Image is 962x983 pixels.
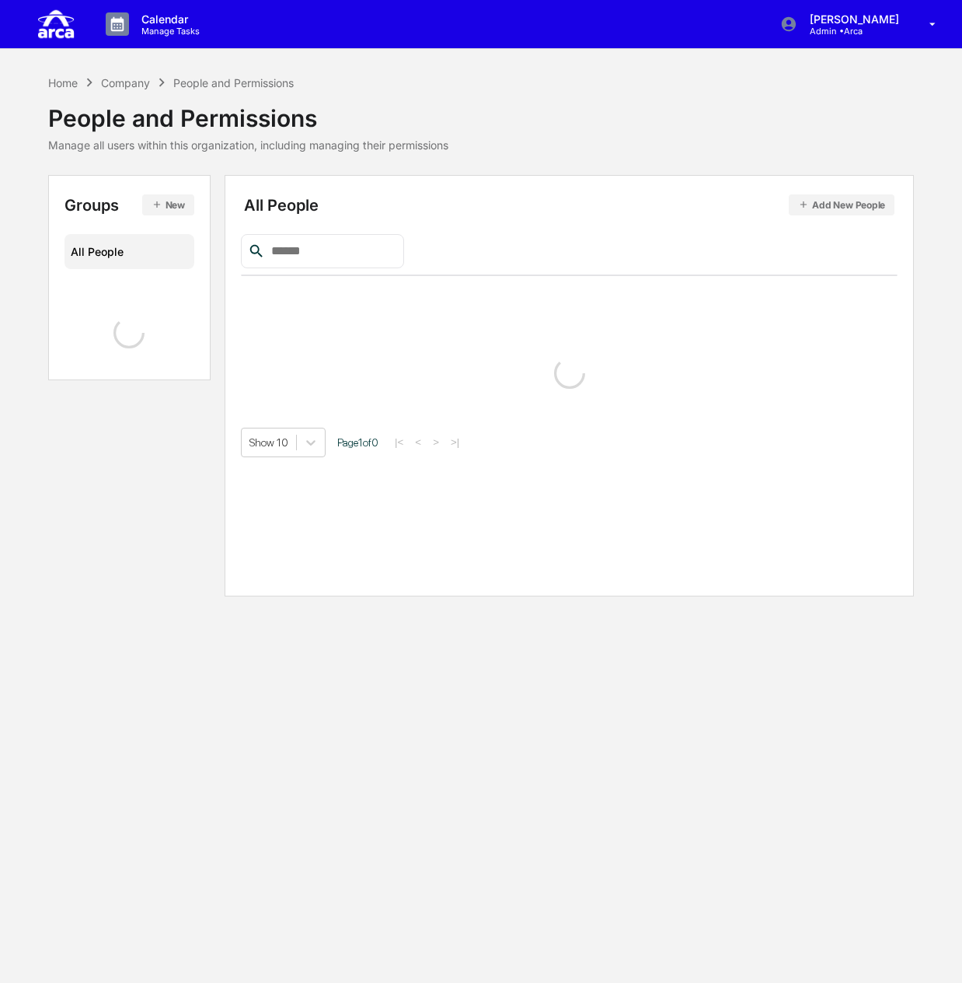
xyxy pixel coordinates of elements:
[48,138,448,152] div: Manage all users within this organization, including managing their permissions
[797,26,907,37] p: Admin • Arca
[37,6,75,41] img: logo
[173,76,294,89] div: People and Permissions
[797,12,907,26] p: [PERSON_NAME]
[337,436,378,449] span: Page 1 of 0
[244,194,894,215] div: All People
[101,76,150,89] div: Company
[129,26,207,37] p: Manage Tasks
[48,92,448,132] div: People and Permissions
[48,76,78,89] div: Home
[390,436,408,449] button: |<
[410,436,426,449] button: <
[446,436,464,449] button: >|
[789,194,894,215] button: Add New People
[428,436,444,449] button: >
[64,194,194,215] div: Groups
[71,239,188,264] div: All People
[142,194,194,215] button: New
[129,12,207,26] p: Calendar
